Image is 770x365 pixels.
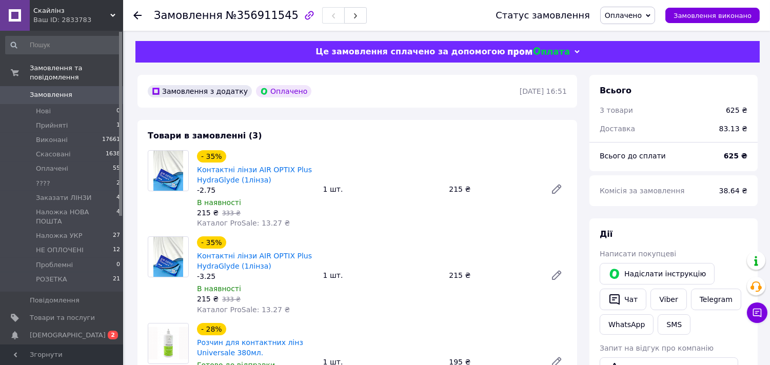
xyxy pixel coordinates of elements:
[154,9,223,22] span: Замовлення
[674,12,752,19] span: Замовлення виконано
[197,185,315,195] div: -2.75
[600,187,685,195] span: Комісія за замовлення
[600,125,635,133] span: Доставка
[197,285,241,293] span: В наявності
[197,166,312,184] a: Контактні лінзи AIR OPTIX Plus HydraGlyde (1лінза)
[113,246,120,255] span: 12
[30,296,80,305] span: Повідомлення
[197,271,315,281] div: -3.25
[36,164,68,173] span: Оплачені
[691,289,741,310] a: Telegram
[197,198,241,207] span: В наявності
[600,229,613,239] span: Дії
[600,86,631,95] span: Всього
[747,302,767,323] button: Чат з покупцем
[600,314,654,335] a: WhatsApp
[30,313,95,322] span: Товари та послуги
[197,219,290,227] span: Каталог ProSale: 13.27 ₴
[197,338,303,357] a: Розчин для контактних лінз Universale 380мл.
[197,295,219,303] span: 215 ₴
[116,179,120,188] span: 2
[113,275,120,284] span: 21
[197,306,290,314] span: Каталог ProSale: 13.27 ₴
[445,182,542,196] div: 215 ₴
[116,208,120,226] span: 4
[600,152,666,160] span: Всього до сплати
[36,179,50,188] span: ????
[36,107,51,116] span: Нові
[30,64,123,82] span: Замовлення та повідомлення
[726,105,747,115] div: 625 ₴
[116,121,120,130] span: 1
[600,250,676,258] span: Написати покупцеві
[319,182,445,196] div: 1 шт.
[116,193,120,202] span: 4
[36,150,71,159] span: Скасовані
[116,107,120,116] span: 0
[600,344,714,352] span: Запит на відгук про компанію
[113,231,120,240] span: 27
[222,210,241,217] span: 333 ₴
[148,85,252,97] div: Замовлення з додатку
[605,11,642,19] span: Оплачено
[33,15,123,25] div: Ваш ID: 2833783
[108,331,118,339] span: 2
[546,179,567,199] a: Редагувати
[153,237,184,277] img: Контактні лінзи AIR OPTIX Plus HydraGlyde (1лінза)
[658,314,690,335] button: SMS
[36,275,67,284] span: РОЗЕТКА
[33,6,110,15] span: Скайлінз
[113,164,120,173] span: 55
[197,150,226,163] div: - 35%
[197,323,226,335] div: - 28%
[36,121,68,130] span: Прийняті
[102,135,120,145] span: 17661
[719,187,747,195] span: 38.64 ₴
[116,260,120,270] span: 0
[546,265,567,286] a: Редагувати
[30,331,106,340] span: [DEMOGRAPHIC_DATA]
[222,296,241,303] span: 333 ₴
[520,87,567,95] time: [DATE] 16:51
[256,85,311,97] div: Оплачено
[445,268,542,282] div: 215 ₴
[600,289,646,310] button: Чат
[148,327,188,359] img: Розчин для контактних лінз Universale 380мл.
[600,263,715,285] button: Надіслати інструкцію
[197,236,226,249] div: - 35%
[496,10,590,21] div: Статус замовлення
[713,117,754,140] div: 83.13 ₴
[30,90,72,99] span: Замовлення
[36,208,116,226] span: Наложка НОВА ПОШТА
[36,260,73,270] span: Проблемні
[197,209,219,217] span: 215 ₴
[508,47,569,57] img: evopay logo
[197,252,312,270] a: Контактні лінзи AIR OPTIX Plus HydraGlyde (1лінза)
[153,151,184,191] img: Контактні лінзи AIR OPTIX Plus HydraGlyde (1лінза)
[650,289,686,310] a: Viber
[36,231,83,240] span: Наложка УКР
[5,36,121,54] input: Пошук
[148,131,262,140] span: Товари в замовленні (3)
[133,10,142,21] div: Повернутися назад
[36,246,84,255] span: НЕ ОПЛОЧЕНІ
[226,9,299,22] span: №356911545
[106,150,120,159] span: 1638
[36,135,68,145] span: Виконані
[315,47,505,56] span: Це замовлення сплачено за допомогою
[665,8,760,23] button: Замовлення виконано
[724,152,747,160] b: 625 ₴
[319,268,445,282] div: 1 шт.
[600,106,633,114] span: 3 товари
[36,193,92,202] span: Заказати ЛІНЗИ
